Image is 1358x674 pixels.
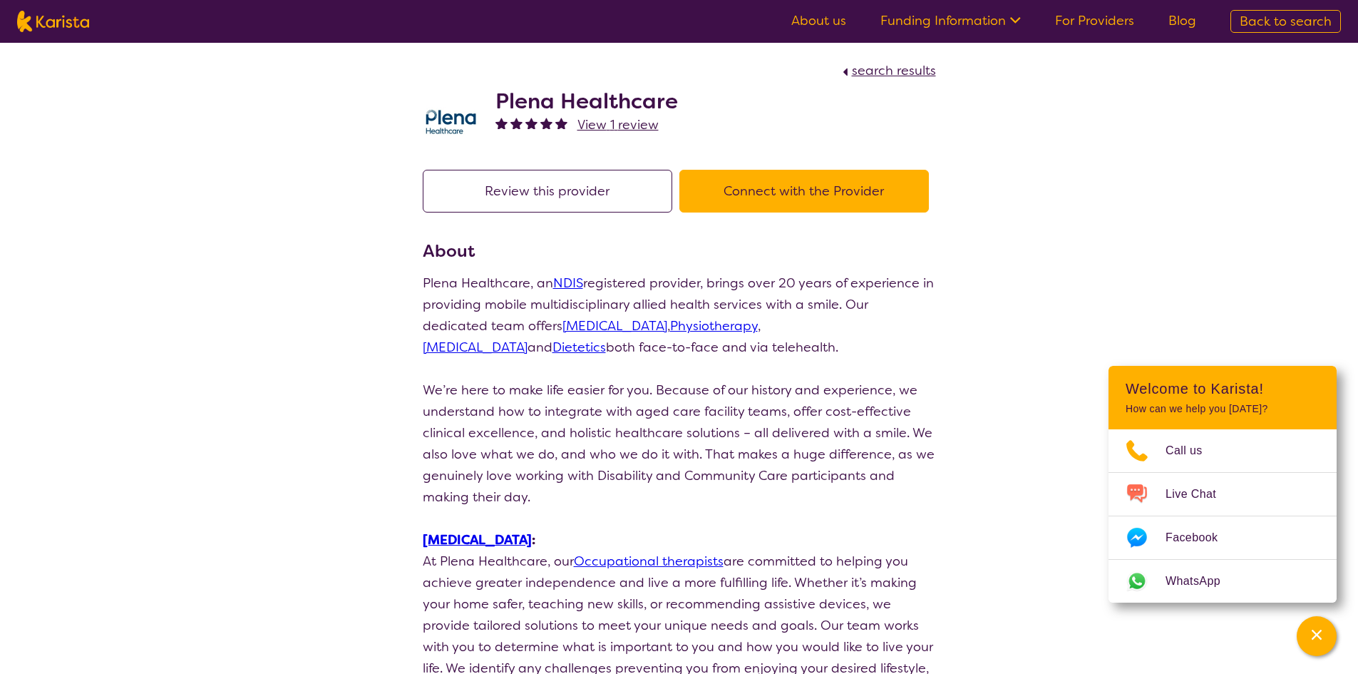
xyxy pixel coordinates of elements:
a: View 1 review [577,114,659,136]
a: About us [791,12,846,29]
a: Connect with the Provider [679,183,936,200]
a: Physiotherapy [670,317,758,335]
img: fullstar [525,117,537,129]
a: Back to search [1230,10,1341,33]
a: [MEDICAL_DATA] [423,339,528,356]
img: fullstar [555,117,567,129]
h3: About [423,238,936,264]
img: Karista logo [17,11,89,32]
img: fullstar [510,117,523,129]
button: Review this provider [423,170,672,213]
span: Facebook [1166,527,1235,548]
img: fullstar [540,117,552,129]
span: View 1 review [577,116,659,133]
a: [MEDICAL_DATA] [423,531,532,548]
a: Blog [1168,12,1196,29]
h2: Welcome to Karista! [1126,380,1320,397]
span: Call us [1166,440,1220,461]
a: Occupational therapists [574,553,724,570]
span: Back to search [1240,13,1332,30]
p: Plena Healthcare, an registered provider, brings over 20 years of experience in providing mobile ... [423,272,936,358]
span: WhatsApp [1166,571,1238,592]
span: Live Chat [1166,484,1233,505]
a: NDIS [553,275,583,292]
h2: Plena Healthcare [495,88,678,114]
a: Web link opens in a new tab. [1108,560,1337,603]
img: fullstar [495,117,508,129]
a: For Providers [1055,12,1134,29]
ul: Choose channel [1108,429,1337,603]
a: search results [839,62,936,79]
div: Channel Menu [1108,366,1337,603]
img: ehd3j50wdk7ycqmad0oe.png [423,92,480,149]
a: Review this provider [423,183,679,200]
button: Connect with the Provider [679,170,929,213]
p: We’re here to make life easier for you. Because of our history and experience, we understand how ... [423,379,936,508]
span: search results [852,62,936,79]
strong: : [423,531,535,548]
a: Funding Information [880,12,1021,29]
p: How can we help you [DATE]? [1126,403,1320,415]
button: Channel Menu [1297,616,1337,656]
a: Dietetics [552,339,606,356]
a: [MEDICAL_DATA] [562,317,667,335]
